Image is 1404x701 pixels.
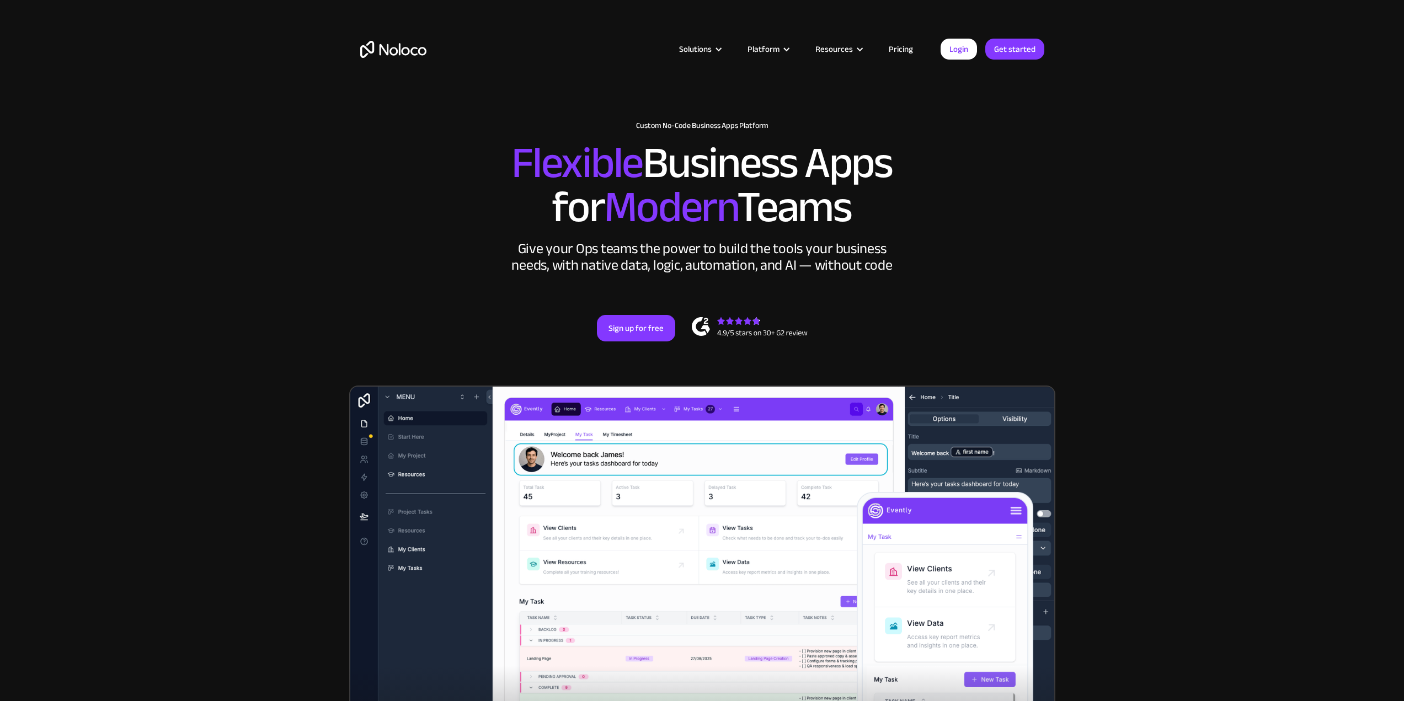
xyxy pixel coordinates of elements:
a: Sign up for free [597,315,675,341]
a: home [360,41,426,58]
div: Solutions [665,42,734,56]
a: Pricing [875,42,927,56]
h1: Custom No-Code Business Apps Platform [360,121,1044,130]
div: Solutions [679,42,712,56]
h2: Business Apps for Teams [360,141,1044,229]
span: Modern [604,166,737,248]
span: Flexible [511,122,643,204]
a: Get started [985,39,1044,60]
a: Login [941,39,977,60]
div: Platform [734,42,802,56]
div: Resources [815,42,853,56]
div: Give your Ops teams the power to build the tools your business needs, with native data, logic, au... [509,240,895,274]
div: Platform [748,42,780,56]
div: Resources [802,42,875,56]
